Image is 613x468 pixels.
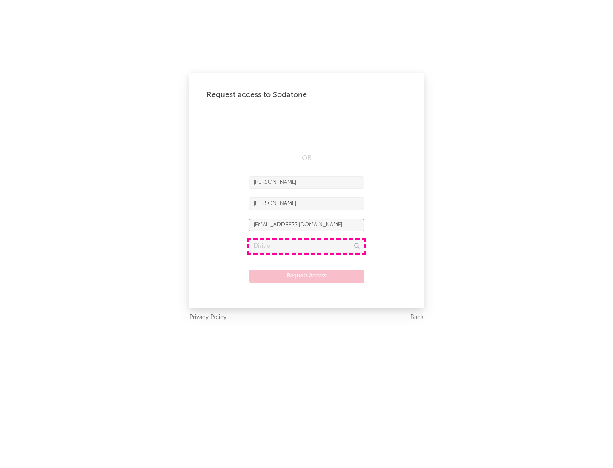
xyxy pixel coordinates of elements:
[249,197,364,210] input: Last Name
[189,312,226,323] a: Privacy Policy
[249,219,364,231] input: Email
[206,90,407,100] div: Request access to Sodatone
[249,176,364,189] input: First Name
[249,240,364,253] input: Division
[249,153,364,163] div: OR
[249,270,364,283] button: Request Access
[410,312,424,323] a: Back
